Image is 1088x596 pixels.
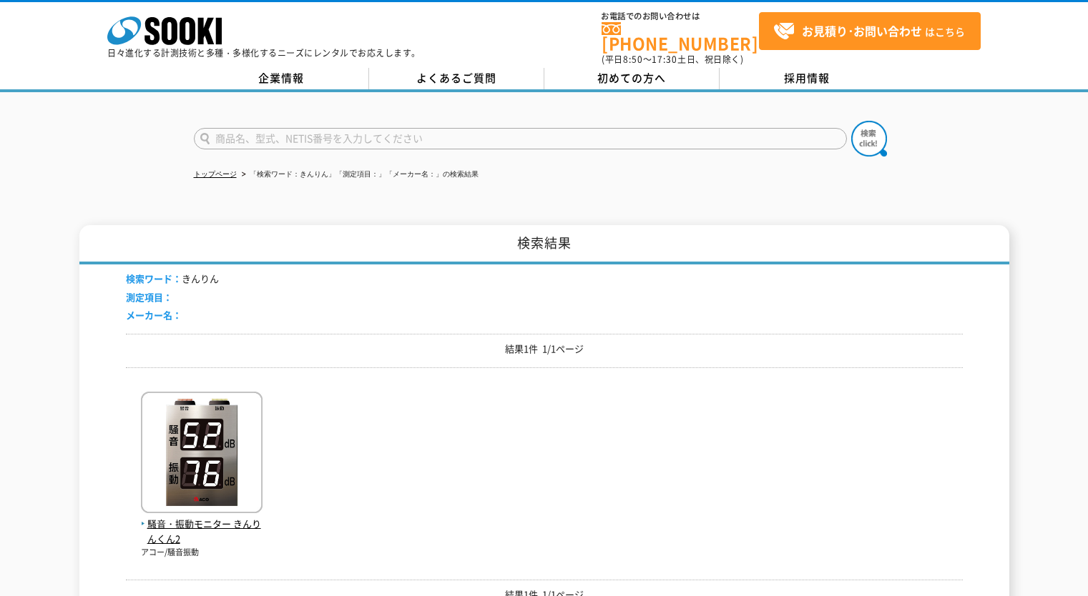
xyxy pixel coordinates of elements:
[369,68,544,89] a: よくあるご質問
[623,53,643,66] span: 8:50
[720,68,895,89] a: 採用情報
[239,167,479,182] li: 「検索ワード：きんりん」「測定項目：」「メーカー名：」の検索結果
[602,12,759,21] span: お電話でのお問い合わせは
[194,68,369,89] a: 企業情報
[141,392,263,517] img: きんりんくん2
[126,342,963,357] p: 結果1件 1/1ページ
[544,68,720,89] a: 初めての方へ
[194,128,847,149] input: 商品名、型式、NETIS番号を入力してください
[126,308,182,322] span: メーカー名：
[79,225,1009,264] h1: 検索結果
[194,170,237,178] a: トップページ
[759,12,981,50] a: お見積り･お問い合わせはこちら
[107,49,421,57] p: 日々進化する計測技術と多種・多様化するニーズにレンタルでお応えします。
[851,121,887,157] img: btn_search.png
[652,53,677,66] span: 17:30
[597,70,666,86] span: 初めての方へ
[141,502,263,546] a: 騒音・振動モニター きんりんくん2
[141,517,263,547] span: 騒音・振動モニター きんりんくん2
[126,272,219,287] li: きんりん
[773,21,965,42] span: はこちら
[802,22,922,39] strong: お見積り･お問い合わせ
[126,290,172,304] span: 測定項目：
[602,53,743,66] span: (平日 ～ 土日、祝日除く)
[126,272,182,285] span: 検索ワード：
[141,547,263,559] p: アコー/騒音振動
[602,22,759,51] a: [PHONE_NUMBER]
